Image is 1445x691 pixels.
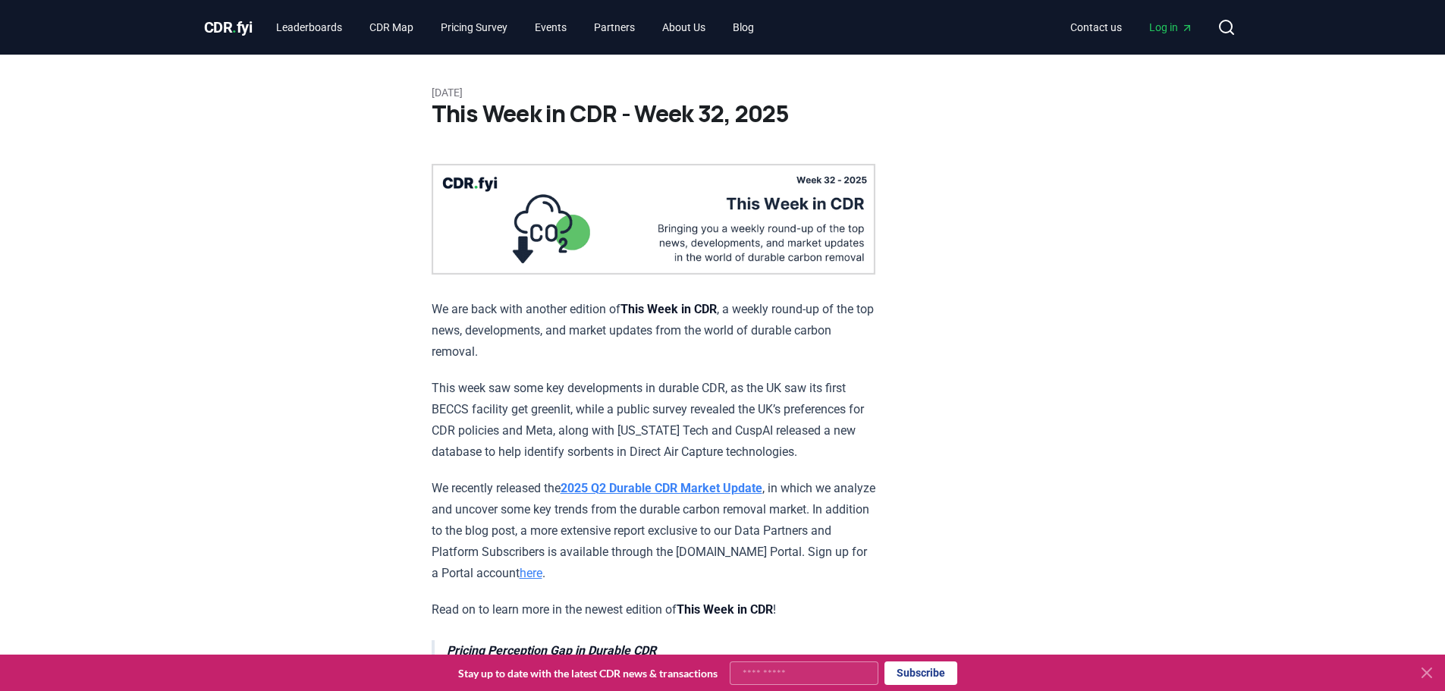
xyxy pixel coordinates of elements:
[520,566,542,580] a: here
[204,17,253,38] a: CDR.fyi
[432,299,875,363] p: We are back with another edition of , a weekly round-up of the top news, developments, and market...
[357,14,426,41] a: CDR Map
[429,14,520,41] a: Pricing Survey
[1058,14,1205,41] nav: Main
[650,14,718,41] a: About Us
[432,100,1014,127] h1: This Week in CDR - Week 32, 2025
[582,14,647,41] a: Partners
[432,85,1014,100] p: [DATE]
[677,602,773,617] strong: This Week in CDR
[447,643,656,658] strong: Pricing Perception Gap in Durable CDR
[721,14,766,41] a: Blog
[561,481,762,495] a: 2025 Q2 Durable CDR Market Update
[204,18,253,36] span: CDR fyi
[432,164,875,275] img: blog post image
[1149,20,1193,35] span: Log in
[264,14,766,41] nav: Main
[232,18,237,36] span: .
[432,599,875,620] p: Read on to learn more in the newest edition of !
[432,378,875,463] p: This week saw some key developments in durable CDR, as the UK saw its first BECCS facility get gr...
[264,14,354,41] a: Leaderboards
[523,14,579,41] a: Events
[432,478,875,584] p: We recently released the , in which we analyze and uncover some key trends from the durable carbo...
[1137,14,1205,41] a: Log in
[1058,14,1134,41] a: Contact us
[620,302,717,316] strong: This Week in CDR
